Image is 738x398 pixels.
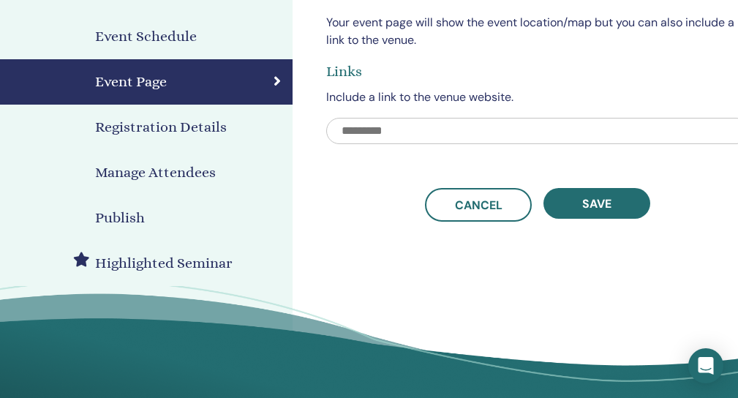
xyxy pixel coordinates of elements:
h4: Event Schedule [95,26,197,48]
div: Open Intercom Messenger [688,348,723,383]
h4: Manage Attendees [95,162,216,184]
a: Cancel [425,188,532,222]
h4: Event Page [95,71,167,93]
button: Save [543,188,650,219]
span: Save [582,196,611,211]
span: Cancel [455,198,502,213]
h4: Registration Details [95,116,227,138]
h4: Publish [95,207,145,229]
h4: Highlighted Seminar [95,252,233,274]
